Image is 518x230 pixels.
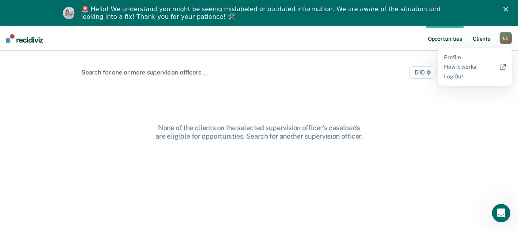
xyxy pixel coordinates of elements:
[503,7,511,12] div: Close
[81,5,443,21] div: 🚨 Hello! We understand you might be seeing mislabeled or outdated information. We are aware of th...
[492,204,510,222] iframe: Intercom live chat
[426,26,464,51] a: Opportunities
[471,26,492,51] a: Clients
[500,32,512,44] button: LC
[444,54,506,61] a: Profile
[136,124,382,140] div: None of the clients on the selected supervision officer's caseloads are eligible for opportunitie...
[500,32,512,44] div: L C
[409,66,436,79] span: D10
[6,34,43,43] img: Recidiviz
[444,73,506,80] a: Log Out
[63,7,75,19] img: Profile image for Kim
[444,64,506,70] a: How it works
